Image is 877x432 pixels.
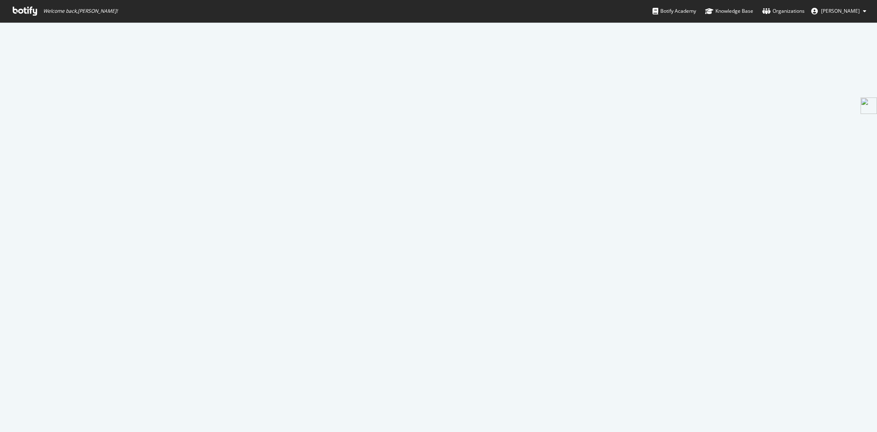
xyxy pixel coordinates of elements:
[43,8,118,14] span: Welcome back, [PERSON_NAME] !
[409,206,468,235] div: animation
[805,5,873,18] button: [PERSON_NAME]
[861,98,877,114] img: side-widget.svg
[762,7,805,15] div: Organizations
[653,7,696,15] div: Botify Academy
[705,7,753,15] div: Knowledge Base
[821,7,860,14] span: Matthew Edgar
